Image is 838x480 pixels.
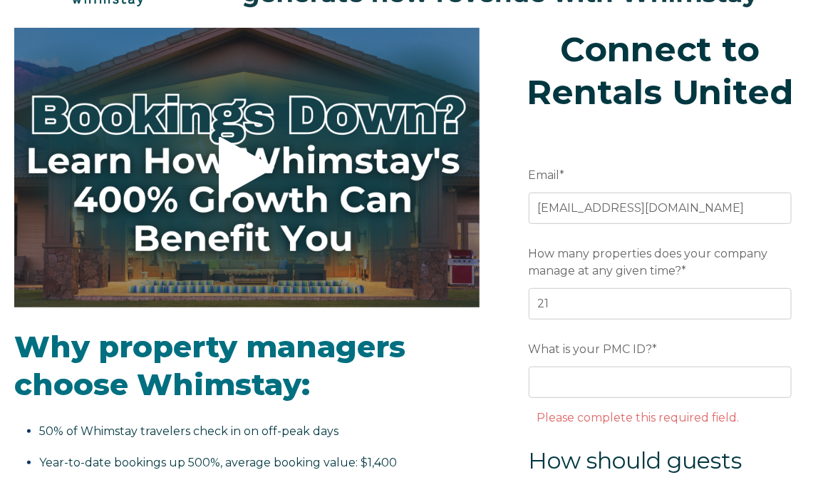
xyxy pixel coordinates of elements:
[537,411,739,424] label: Please complete this required field.
[529,164,560,186] span: Email
[39,456,397,469] span: Year-to-date bookings up 500%, average booking value: $1,400
[14,328,405,403] span: Why property managers choose Whimstay:
[529,338,653,360] span: What is your PMC ID?
[529,242,768,282] span: How many properties does your company manage at any given time?
[39,424,338,438] span: 50% of Whimstay travelers check in on off-peak days
[527,29,794,113] span: Connect to Rentals United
